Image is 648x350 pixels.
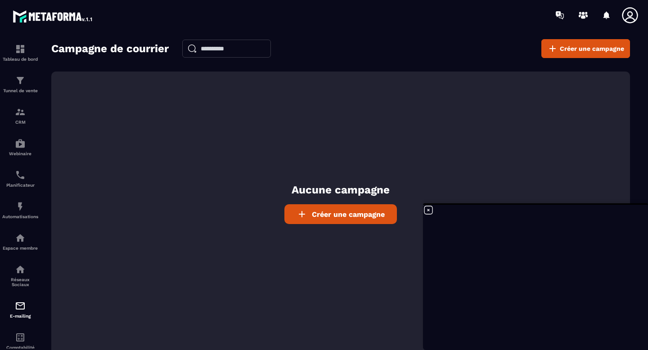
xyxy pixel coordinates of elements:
[15,201,26,212] img: automations
[2,257,38,294] a: social-networksocial-networkRéseaux Sociaux
[2,68,38,100] a: formationformationTunnel de vente
[2,120,38,125] p: CRM
[2,294,38,325] a: emailemailE-mailing
[2,131,38,163] a: automationsautomationsWebinaire
[2,226,38,257] a: automationsautomationsEspace membre
[15,170,26,180] img: scheduler
[2,345,38,350] p: Comptabilité
[15,44,26,54] img: formation
[2,314,38,319] p: E-mailing
[2,88,38,93] p: Tunnel de vente
[2,277,38,287] p: Réseaux Sociaux
[312,210,385,219] span: Créer une campagne
[2,151,38,156] p: Webinaire
[13,8,94,24] img: logo
[15,264,26,275] img: social-network
[2,100,38,131] a: formationformationCRM
[15,301,26,311] img: email
[15,75,26,86] img: formation
[2,214,38,219] p: Automatisations
[51,40,169,58] h2: Campagne de courrier
[2,183,38,188] p: Planificateur
[560,44,624,53] span: Créer une campagne
[15,138,26,149] img: automations
[292,183,390,197] p: Aucune campagne
[541,39,630,58] a: Créer une campagne
[2,194,38,226] a: automationsautomationsAutomatisations
[2,246,38,251] p: Espace membre
[15,332,26,343] img: accountant
[284,204,397,224] a: Créer une campagne
[15,107,26,117] img: formation
[2,37,38,68] a: formationformationTableau de bord
[2,57,38,62] p: Tableau de bord
[15,233,26,243] img: automations
[2,163,38,194] a: schedulerschedulerPlanificateur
